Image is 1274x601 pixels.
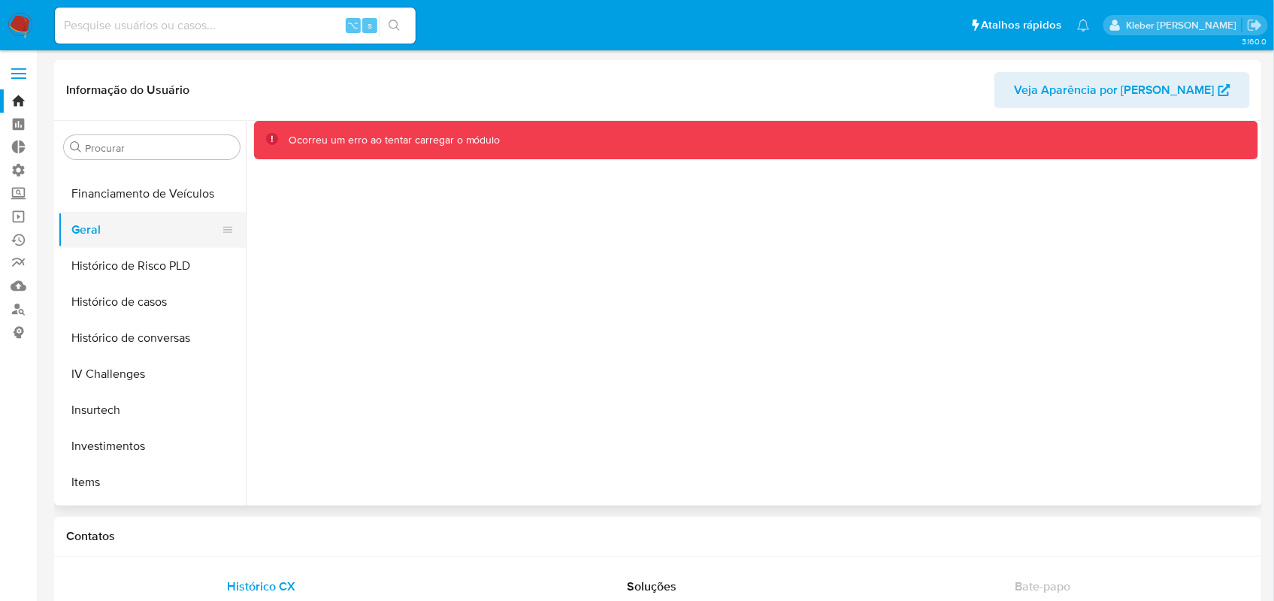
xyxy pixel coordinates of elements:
[58,176,246,212] button: Financiamento de Veículos
[85,141,234,155] input: Procurar
[66,83,189,98] h1: Informação do Usuário
[347,18,359,32] span: ⌥
[70,141,82,153] button: Procurar
[58,320,246,356] button: Histórico de conversas
[289,133,501,147] div: Ocorreu um erro ao tentar carregar o módulo
[58,464,246,500] button: Items
[58,428,246,464] button: Investimentos
[1015,578,1070,595] span: Bate-papo
[58,284,246,320] button: Histórico de casos
[994,72,1250,108] button: Veja Aparência por [PERSON_NAME]
[58,212,234,248] button: Geral
[628,578,677,595] span: Soluções
[1247,17,1263,33] a: Sair
[58,500,246,536] button: KYC
[66,529,1250,544] h1: Contatos
[58,248,246,284] button: Histórico de Risco PLD
[1014,72,1215,108] span: Veja Aparência por [PERSON_NAME]
[227,578,295,595] span: Histórico CX
[379,15,410,36] button: search-icon
[982,17,1062,33] span: Atalhos rápidos
[58,392,246,428] button: Insurtech
[55,16,416,35] input: Pesquise usuários ou casos...
[1077,19,1090,32] a: Notificações
[1126,18,1242,32] p: kleber.bueno@mercadolivre.com
[368,18,372,32] span: s
[58,356,246,392] button: IV Challenges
